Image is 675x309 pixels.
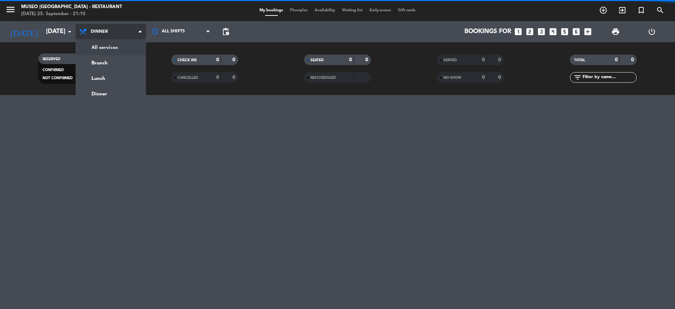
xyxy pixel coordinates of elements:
div: [DATE] 25. September - 21:10 [21,11,122,18]
strong: 0 [232,57,237,62]
i: exit_to_app [618,6,626,14]
strong: 0 [498,57,502,62]
strong: 0 [216,57,219,62]
strong: 0 [482,57,485,62]
button: menu [5,4,16,17]
strong: 0 [615,57,618,62]
i: looks_5 [560,27,569,36]
i: turned_in_not [637,6,645,14]
strong: 0 [482,75,485,80]
i: looks_6 [572,27,581,36]
span: CHECK INS [178,58,197,62]
span: Waiting list [339,8,366,12]
strong: 0 [349,57,352,62]
i: add_box [583,27,592,36]
span: SERVED [443,58,457,62]
span: NOT CONFIRMED [43,76,73,80]
strong: 0 [498,75,502,80]
i: menu [5,4,16,15]
span: Bookings for [464,28,511,35]
span: Availability [311,8,339,12]
input: Filter by name... [582,74,636,81]
span: My bookings [256,8,287,12]
span: NO SHOW [443,76,461,80]
span: CANCELLED [178,76,198,80]
span: pending_actions [221,27,230,36]
strong: 0 [216,75,219,80]
span: print [611,27,620,36]
a: All services [76,40,146,55]
i: search [656,6,664,14]
i: [DATE] [5,24,43,39]
span: TOTAL [574,58,585,62]
span: RESERVED [43,57,60,61]
strong: 0 [232,75,237,80]
a: Dinner [76,86,146,102]
i: add_circle_outline [599,6,607,14]
a: Lunch [76,71,146,86]
i: power_settings_new [648,27,656,36]
i: looks_4 [548,27,558,36]
span: Early-access [366,8,394,12]
i: filter_list [573,73,582,82]
i: looks_3 [537,27,546,36]
span: Floorplan [287,8,311,12]
strong: 0 [631,57,635,62]
span: CONFIRMED [43,68,64,72]
span: Dinner [91,29,108,34]
div: LOG OUT [634,21,670,42]
span: SEATED [310,58,324,62]
div: Museo [GEOGRAPHIC_DATA] - Restaurant [21,4,122,11]
a: Brunch [76,55,146,71]
i: looks_one [514,27,523,36]
span: RESCHEDULED [310,76,336,80]
i: looks_two [525,27,534,36]
strong: 0 [365,57,369,62]
i: arrow_drop_down [65,27,74,36]
span: Gift cards [394,8,419,12]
